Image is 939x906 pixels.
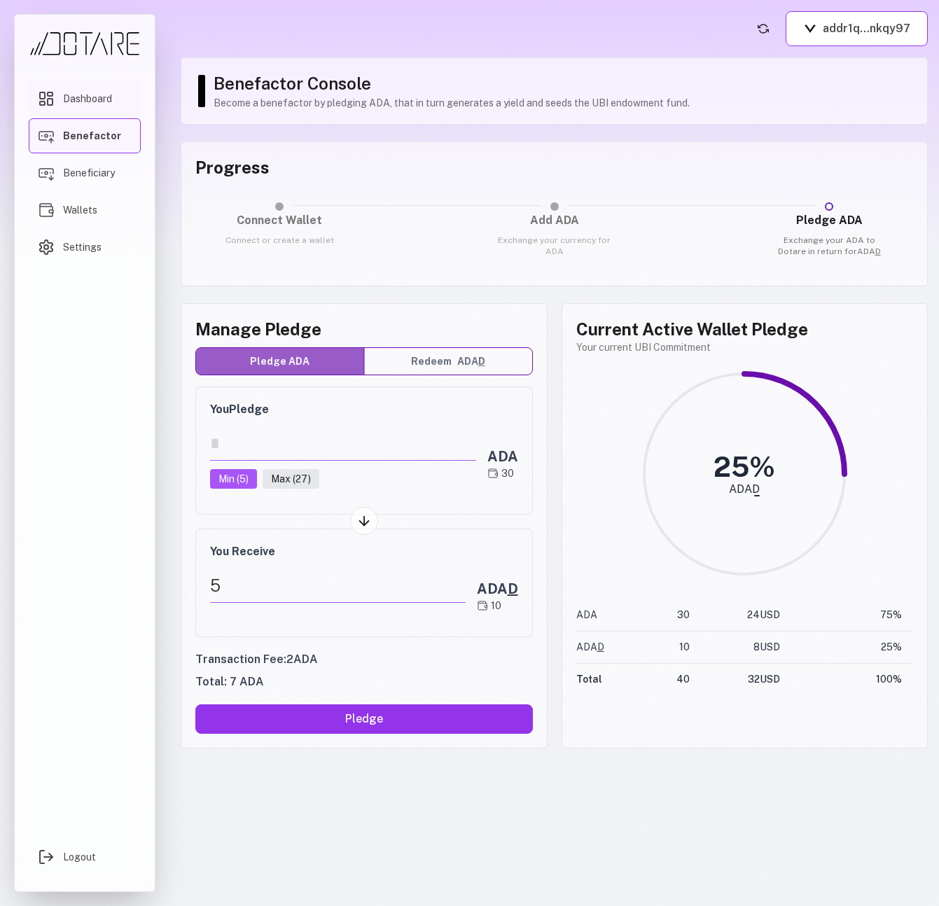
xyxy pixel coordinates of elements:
[263,469,319,489] button: Max (27)
[195,156,913,179] h3: Progress
[477,599,518,613] div: 10
[690,632,780,664] td: 8 USD
[219,212,340,229] h3: Connect Wallet
[576,599,653,632] td: ADA
[752,18,774,40] button: Refresh account status
[210,469,257,489] button: Min (5)
[63,240,102,254] span: Settings
[214,72,913,95] h1: Benefactor Console
[195,318,533,340] h2: Manage Pledge
[803,25,817,33] img: Vespr logo
[487,468,499,479] img: wallet total
[63,203,97,217] span: Wallets
[63,166,115,180] span: Beneficiary
[769,212,889,229] h3: Pledge ADA
[576,664,653,696] td: Total
[786,11,928,46] button: addr1q...nkqy97
[653,632,690,664] td: 10
[494,212,615,229] h3: Add ADA
[195,674,533,690] div: Total: 7 ADA
[219,235,340,246] p: Connect or create a wallet
[875,246,881,256] span: D
[196,348,364,375] button: Pledge ADA
[210,543,518,560] h3: You Receive
[63,129,121,143] span: Benefactor
[195,651,533,668] div: Transaction Fee: 2 ADA
[780,599,913,632] td: 75 %
[38,127,55,144] img: Benefactor
[576,641,604,653] span: ADA
[214,96,913,110] p: Become a benefactor by pledging ADA, that in turn generates a yield and seeds the UBI endowment f...
[780,664,913,696] td: 100 %
[597,641,604,653] span: D
[195,704,533,734] button: Pledge
[38,202,55,218] img: Wallets
[487,447,518,466] div: ADA
[729,484,760,495] div: ADAD
[576,318,914,340] h2: Current Active Wallet Pledge
[653,664,690,696] td: 40
[38,165,55,181] img: Beneficiary
[63,850,96,864] span: Logout
[478,356,485,367] span: D
[487,466,518,480] div: 30
[210,569,466,603] div: 5
[780,632,913,664] td: 25 %
[690,599,780,632] td: 24 USD
[364,348,532,375] button: RedeemADAD
[857,246,881,256] span: ADA
[769,235,889,257] p: Exchange your ADA to Dotare in return for
[63,92,112,106] span: Dashboard
[714,453,775,481] div: 25 %
[653,599,690,632] td: 30
[457,354,485,369] span: ADA
[210,401,518,418] h3: You Pledge
[690,664,780,696] td: 32 USD
[356,513,372,529] img: Arrow
[477,600,488,611] img: ADAD
[576,340,914,354] p: Your current UBI Commitment
[494,235,615,257] p: Exchange your currency for ADA
[29,32,141,56] img: Dotare Logo
[508,580,518,597] span: D
[477,580,518,597] span: ADA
